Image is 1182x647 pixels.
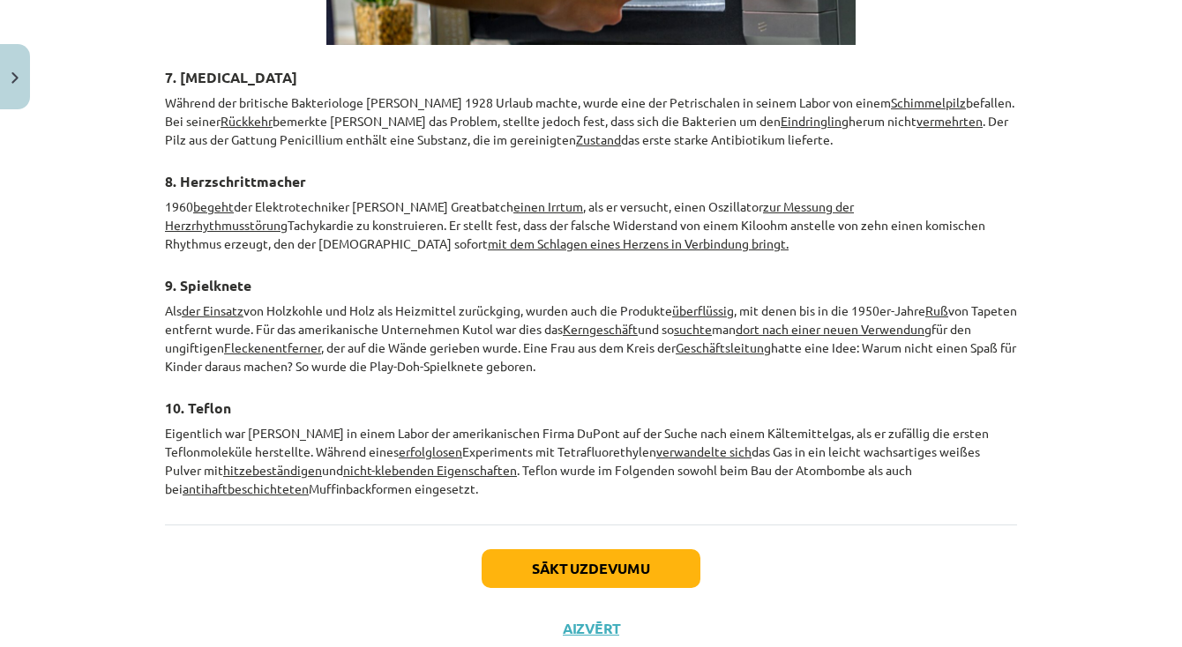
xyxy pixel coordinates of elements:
[165,172,306,190] b: 8. Herzschrittmacher
[399,443,462,459] u: erfolglosen
[193,198,234,214] u: begeht
[165,276,251,294] b: 9. Spielknete
[891,94,966,110] u: Schimmelpilz
[165,93,1017,149] p: Während der britische Bakteriologe [PERSON_NAME] 1928 Urlaub machte, wurde eine der Petrischalen ...
[916,113,983,129] u: vermehrten
[165,301,1017,376] p: Als von Holzkohle und Holz als Heizmittel zurückging, wurden auch die Produkte , mit denen bis in...
[165,68,297,86] b: 7. [MEDICAL_DATA]
[736,321,931,337] u: dort nach einer neuen Verwendung
[656,443,752,459] u: verwandelte sich
[674,321,712,337] u: suchte
[343,462,517,478] u: nicht-klebenden Eigenschaften
[781,113,849,129] u: Eindringling
[165,197,1017,253] p: 1960 der Elektrotechniker [PERSON_NAME] Greatbatch , als er versucht, einen Oszillator Tachykardi...
[183,480,309,496] u: antihaftbeschichteten
[672,302,734,318] u: überflüssig
[557,620,625,637] button: Aizvērt
[165,398,231,417] b: 10. Teflon
[488,235,789,251] u: mit dem Schlagen eines Herzens in Verbindung bringt.
[11,72,19,84] img: icon-close-lesson-0947bae3869378f0d4975bcd49f059093ad1ed9edebbc8119c70593378902aed.svg
[224,339,321,355] u: Fleckenentferner
[482,549,700,588] button: Sākt uzdevumu
[513,198,583,214] u: einen Irrtum
[165,198,854,233] u: zur Messung der Herzrhythmusstörung
[563,321,638,337] u: Kerngeschäft
[676,339,771,355] u: Geschäftsleitung
[165,424,1017,498] p: Eigentlich war [PERSON_NAME] in einem Labor der amerikanischen Firma DuPont auf der Suche nach ei...
[221,113,273,129] u: Rückkehr
[576,131,621,147] u: Zustand
[182,302,243,318] u: der Einsatz
[925,302,948,318] u: Ruß
[223,462,322,478] u: hitzebeständigen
